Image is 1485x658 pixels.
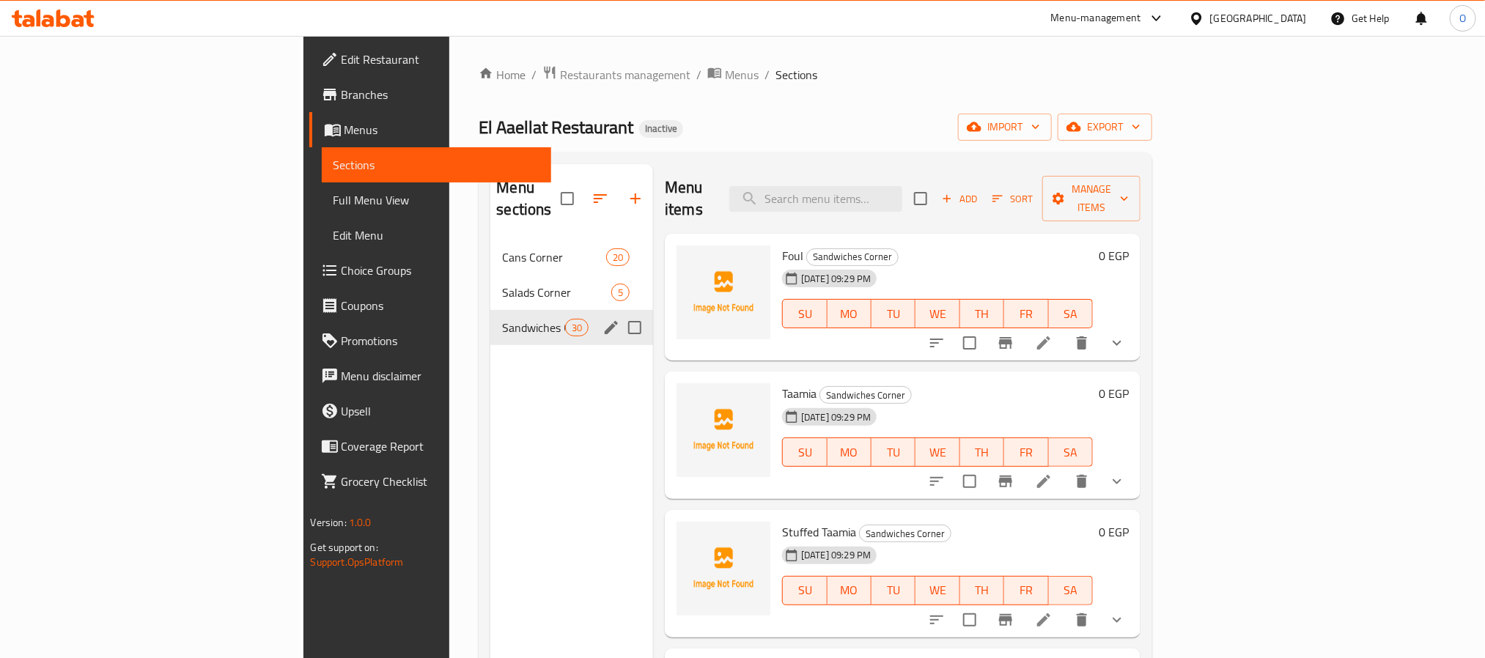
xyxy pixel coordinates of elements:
[940,191,979,207] span: Add
[322,147,551,182] a: Sections
[560,66,690,84] span: Restaurants management
[1108,473,1126,490] svg: Show Choices
[1004,437,1048,467] button: FR
[872,299,915,328] button: TU
[309,323,551,358] a: Promotions
[502,284,611,301] span: Salads Corner
[1064,464,1099,499] button: delete
[309,112,551,147] a: Menus
[789,442,821,463] span: SU
[1099,383,1129,404] h6: 0 EGP
[872,576,915,605] button: TU
[789,303,821,325] span: SU
[1099,602,1135,637] button: show more
[600,317,622,339] button: edit
[334,156,539,174] span: Sections
[639,122,683,135] span: Inactive
[349,513,372,532] span: 1.0.0
[311,552,404,572] a: Support.OpsPlatform
[1035,334,1053,352] a: Edit menu item
[960,576,1004,605] button: TH
[1064,602,1099,637] button: delete
[707,65,759,84] a: Menus
[1054,180,1129,217] span: Manage items
[342,473,539,490] span: Grocery Checklist
[1058,114,1152,141] button: export
[1210,10,1307,26] div: [GEOGRAPHIC_DATA]
[919,325,954,361] button: sort-choices
[1069,118,1141,136] span: export
[988,325,1023,361] button: Branch-specific-item
[334,226,539,244] span: Edit Menu
[795,410,877,424] span: [DATE] 09:29 PM
[342,437,539,455] span: Coverage Report
[988,602,1023,637] button: Branch-specific-item
[970,118,1040,136] span: import
[1010,303,1042,325] span: FR
[919,464,954,499] button: sort-choices
[639,120,683,138] div: Inactive
[502,248,605,266] div: Cans Corner
[782,245,803,267] span: Foul
[322,182,551,218] a: Full Menu View
[764,66,770,84] li: /
[921,580,954,601] span: WE
[915,576,959,605] button: WE
[1049,299,1093,328] button: SA
[819,386,912,404] div: Sandwiches Corner
[696,66,701,84] li: /
[729,186,902,212] input: search
[1099,464,1135,499] button: show more
[1051,10,1141,27] div: Menu-management
[833,442,866,463] span: MO
[1108,334,1126,352] svg: Show Choices
[954,466,985,497] span: Select to update
[1049,437,1093,467] button: SA
[1010,442,1042,463] span: FR
[342,402,539,420] span: Upsell
[1035,473,1053,490] a: Edit menu item
[665,177,712,221] h2: Menu items
[334,191,539,209] span: Full Menu View
[490,275,653,310] div: Salads Corner5
[1055,303,1087,325] span: SA
[342,297,539,314] span: Coupons
[542,65,690,84] a: Restaurants management
[677,522,770,616] img: Stuffed Taamia
[309,77,551,112] a: Branches
[795,548,877,562] span: [DATE] 09:29 PM
[807,248,898,265] span: Sandwiches Corner
[877,303,910,325] span: TU
[833,303,866,325] span: MO
[309,358,551,393] a: Menu disclaimer
[954,328,985,358] span: Select to update
[1004,299,1048,328] button: FR
[915,299,959,328] button: WE
[782,437,827,467] button: SU
[966,580,998,601] span: TH
[782,382,817,404] span: Taamia
[1049,576,1093,605] button: SA
[915,437,959,467] button: WE
[1042,176,1141,221] button: Manage items
[877,580,910,601] span: TU
[309,464,551,499] a: Grocery Checklist
[954,605,985,635] span: Select to update
[583,181,618,216] span: Sort sections
[309,253,551,288] a: Choice Groups
[322,218,551,253] a: Edit Menu
[607,251,629,265] span: 20
[795,272,877,286] span: [DATE] 09:29 PM
[311,538,378,557] span: Get support on:
[479,111,633,144] span: El Aaellat Restaurant
[1099,522,1129,542] h6: 0 EGP
[828,576,872,605] button: MO
[966,303,998,325] span: TH
[342,51,539,68] span: Edit Restaurant
[775,66,817,84] span: Sections
[988,464,1023,499] button: Branch-specific-item
[566,321,588,335] span: 30
[983,188,1042,210] span: Sort items
[612,286,629,300] span: 5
